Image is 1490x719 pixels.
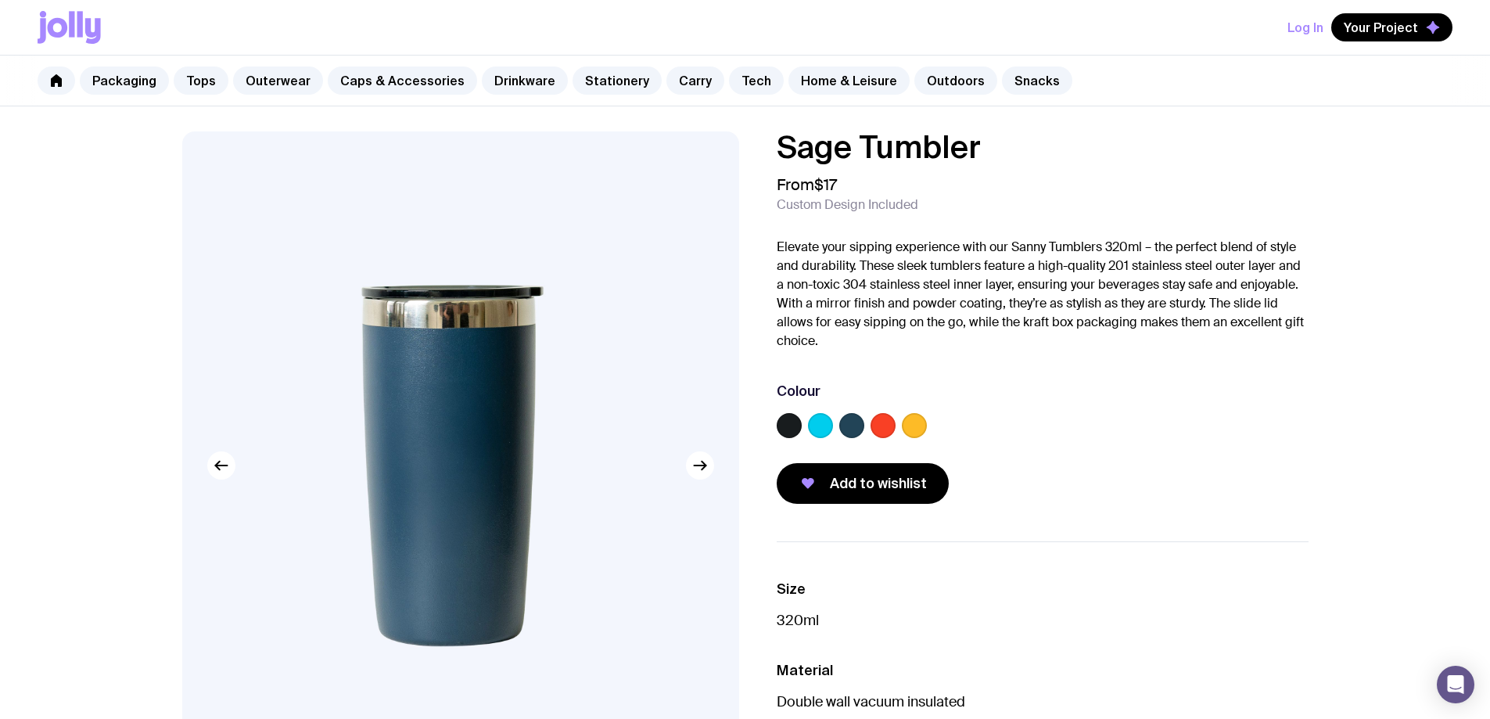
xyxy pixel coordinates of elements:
[1344,20,1418,35] span: Your Project
[666,67,724,95] a: Carry
[777,692,1309,711] p: Double wall vacuum insulated
[729,67,784,95] a: Tech
[777,238,1309,351] p: Elevate your sipping experience with our Sanny Tumblers 320ml – the perfect blend of style and du...
[1437,666,1474,703] div: Open Intercom Messenger
[777,175,837,194] span: From
[777,382,820,401] h3: Colour
[233,67,323,95] a: Outerwear
[777,463,949,504] button: Add to wishlist
[830,474,927,493] span: Add to wishlist
[80,67,169,95] a: Packaging
[777,611,1309,630] p: 320ml
[1287,13,1323,41] button: Log In
[328,67,477,95] a: Caps & Accessories
[777,661,1309,680] h3: Material
[777,197,918,213] span: Custom Design Included
[914,67,997,95] a: Outdoors
[777,131,1309,163] h1: Sage Tumbler
[573,67,662,95] a: Stationery
[174,67,228,95] a: Tops
[814,174,837,195] span: $17
[1002,67,1072,95] a: Snacks
[777,580,1309,599] h3: Size
[482,67,568,95] a: Drinkware
[788,67,910,95] a: Home & Leisure
[1331,13,1452,41] button: Your Project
